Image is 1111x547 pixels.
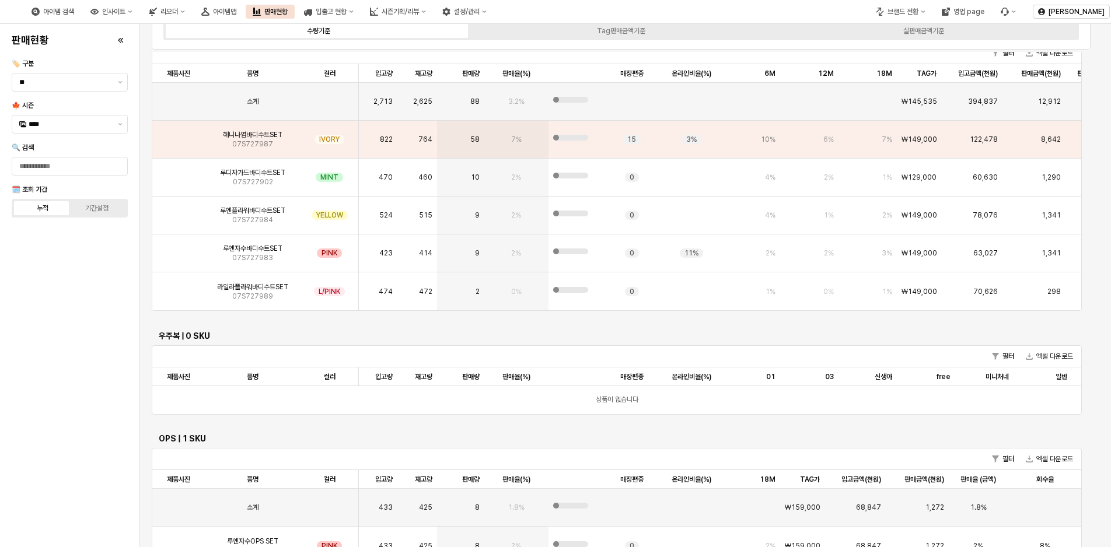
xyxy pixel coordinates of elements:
[686,135,697,144] span: 3%
[379,173,393,182] span: 470
[247,69,258,78] span: 품명
[307,27,330,35] div: 수량기준
[1047,287,1061,296] span: 298
[902,248,937,258] span: ₩149,000
[471,173,480,182] span: 10
[1021,46,1078,60] button: 엑셀 다운로드
[16,203,70,213] label: 누적
[419,248,432,258] span: 414
[903,27,944,35] div: 실판매금액기준
[102,8,125,16] div: 인사이트
[973,211,998,220] span: 78,076
[475,248,480,258] span: 9
[142,5,192,19] div: 리오더
[1049,7,1105,16] p: [PERSON_NAME]
[785,503,820,512] span: ₩159,000
[1038,97,1061,106] span: 12,912
[246,5,295,19] div: 판매현황
[363,5,433,19] button: 시즌기획/리뷰
[220,168,285,177] span: 루디쟈가드바디수트SET
[904,475,944,484] span: 판매금액(천원)
[319,135,340,144] span: IVORY
[630,211,634,220] span: 0
[167,475,190,484] span: 제품사진
[380,135,393,144] span: 822
[375,372,393,381] span: 입고량
[379,248,393,258] span: 423
[160,8,178,16] div: 리오더
[316,8,347,16] div: 입출고 현황
[12,101,34,110] span: 🍁 시즌
[869,5,932,19] button: 브랜드 전환
[841,475,881,484] span: 입고금액(천원)
[373,97,393,106] span: 2,713
[1042,173,1061,182] span: 1,290
[220,206,285,215] span: 루엔플라워바디수트SET
[765,173,775,182] span: 4%
[882,287,892,296] span: 1%
[140,24,1111,547] main: App Frame
[766,248,775,258] span: 2%
[320,173,338,182] span: MINT
[902,97,937,106] span: ₩145,535
[876,69,892,78] span: 18M
[232,139,273,149] span: 07S727987
[462,372,480,381] span: 판매량
[382,8,419,16] div: 시즌기획/리뷰
[511,211,521,220] span: 2%
[12,34,49,46] h4: 판매현황
[987,452,1019,466] button: 필터
[435,5,494,19] button: 설정/관리
[379,503,393,512] span: 433
[773,26,1075,36] label: 실판매금액기준
[1033,5,1110,19] button: [PERSON_NAME]
[213,8,236,16] div: 아이템맵
[958,69,998,78] span: 입고금액(천원)
[324,372,336,381] span: 컬러
[684,248,698,258] span: 11%
[1042,211,1061,220] span: 1,341
[25,5,81,19] button: 아이템 검색
[194,5,243,19] button: 아이템맵
[902,135,937,144] span: ₩149,000
[419,211,432,220] span: 515
[760,475,775,484] span: 18M
[882,211,892,220] span: 2%
[620,372,644,381] span: 매장편중
[297,5,361,19] div: 입출고 현황
[462,69,480,78] span: 판매량
[902,211,937,220] span: ₩149,000
[470,26,772,36] label: Tag판매금액기준
[935,5,991,19] div: 영업 page
[511,287,522,296] span: 0%
[882,135,892,144] span: 7%
[415,372,432,381] span: 재고량
[232,253,273,262] span: 07S727983
[322,248,337,258] span: PINK
[232,292,273,301] span: 07S727989
[986,372,1009,381] span: 미니처네
[766,287,775,296] span: 1%
[953,8,984,16] div: 영업 page
[419,287,432,296] span: 472
[917,69,937,78] span: TAG가
[419,503,432,512] span: 425
[475,503,480,512] span: 8
[994,5,1023,19] div: Menu item 6
[630,173,634,182] span: 0
[511,135,522,144] span: 7%
[502,475,530,484] span: 판매율(%)
[511,173,521,182] span: 2%
[1021,452,1078,466] button: 엑셀 다운로드
[232,215,273,225] span: 07S727984
[882,173,892,182] span: 1%
[476,287,480,296] span: 2
[1036,475,1054,484] span: 회수율
[324,475,336,484] span: 컬러
[83,5,139,19] button: 인사이트
[511,248,521,258] span: 2%
[823,135,834,144] span: 6%
[418,135,432,144] span: 764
